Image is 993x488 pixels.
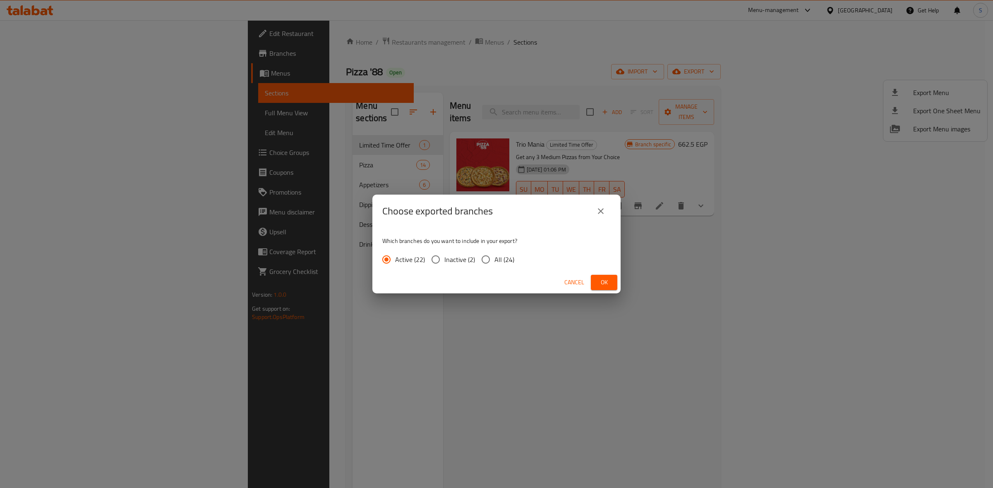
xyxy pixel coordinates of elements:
button: Ok [591,275,617,290]
span: Inactive (2) [444,255,475,264]
button: close [591,201,611,221]
span: Active (22) [395,255,425,264]
h2: Choose exported branches [382,205,493,218]
button: Cancel [561,275,588,290]
p: Which branches do you want to include in your export? [382,237,611,245]
span: Ok [597,277,611,288]
span: All (24) [494,255,514,264]
span: Cancel [564,277,584,288]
